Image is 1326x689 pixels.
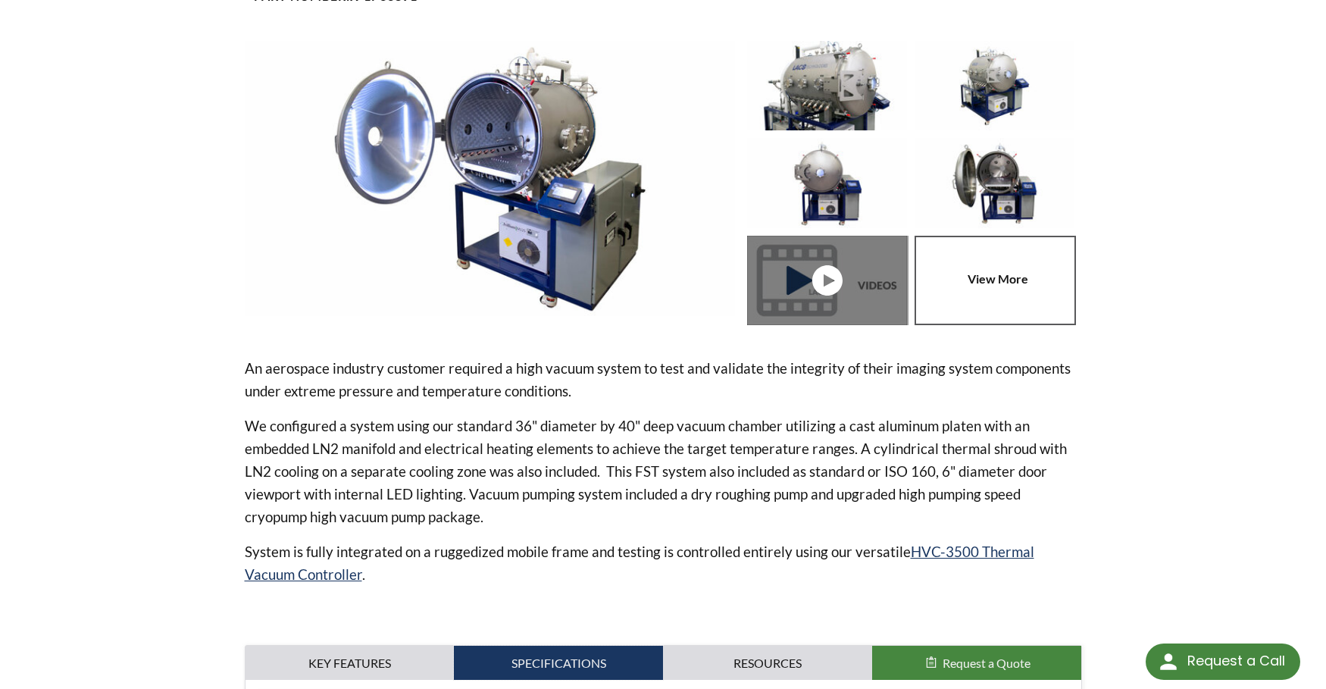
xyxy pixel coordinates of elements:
img: Thermal Cycling System (TVAC), front view, door open [915,138,1074,227]
a: Resources [663,646,872,681]
img: Thermal Cycling System (TVAC) - Isometric View [915,41,1074,130]
p: We configured a system using our standard 36" diameter by 40" deep vacuum chamber utilizing a cas... [245,415,1082,528]
img: Thermal Cycling System (TVAC), angled view, door open [245,41,735,316]
div: Request a Call [1146,644,1300,680]
a: Thermal Cycling System (TVAC) - Front View [747,236,915,325]
img: Thermal Cycling System (TVAC) - Front View [747,138,907,227]
img: round button [1156,650,1181,674]
img: Thermal Cycling System (TVAC), port view [747,41,907,130]
a: Specifications [454,646,663,681]
div: Request a Call [1187,644,1285,678]
a: Key Features [245,646,455,681]
a: HVC-3500 Thermal Vacuum Controller [245,543,1034,583]
span: Request a Quote [943,656,1030,670]
button: Request a Quote [872,646,1081,681]
p: System is fully integrated on a ruggedized mobile frame and testing is controlled entirely using ... [245,540,1082,586]
p: An aerospace industry customer required a high vacuum system to test and validate the integrity o... [245,357,1082,402]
